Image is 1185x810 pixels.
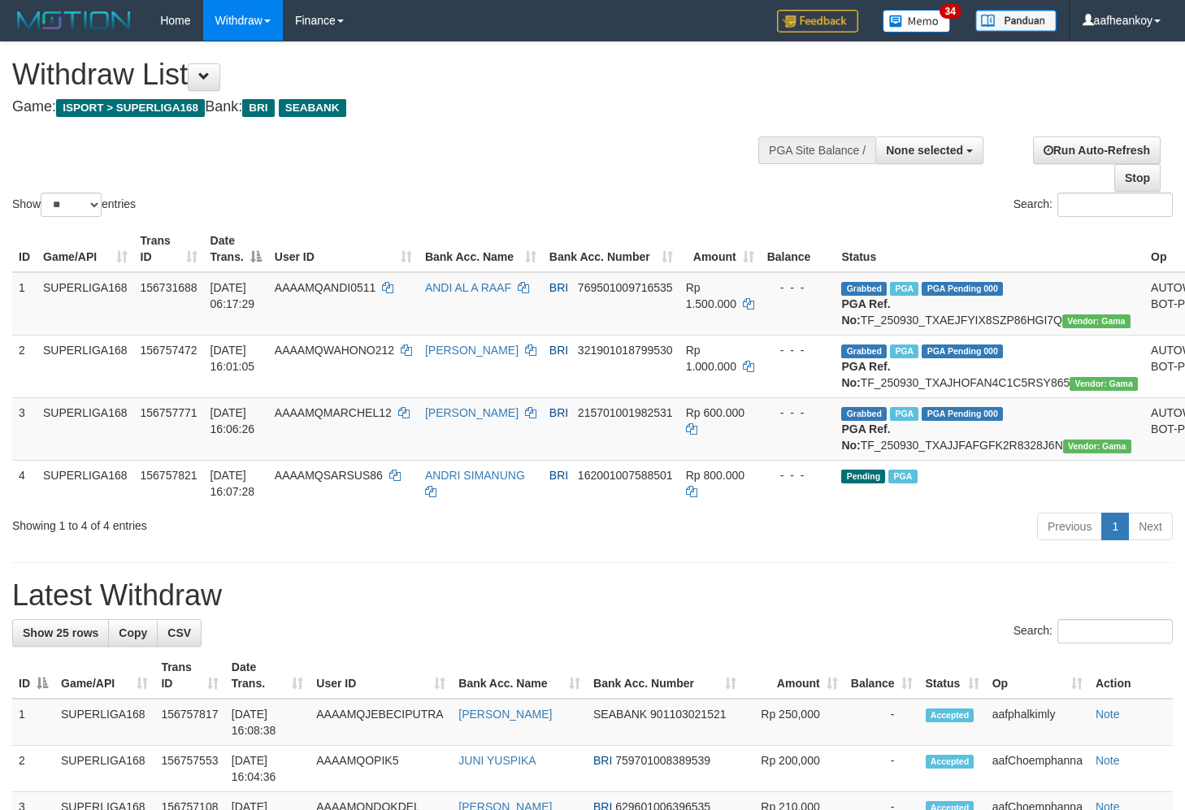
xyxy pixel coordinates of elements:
span: BRI [549,406,568,419]
td: [DATE] 16:08:38 [225,699,310,746]
span: Copy 759701008389539 to clipboard [615,754,710,767]
span: Grabbed [841,407,887,421]
a: [PERSON_NAME] [425,406,519,419]
span: Copy 321901018799530 to clipboard [578,344,673,357]
span: Rp 1.500.000 [686,281,736,310]
select: Showentries [41,193,102,217]
a: 1 [1101,513,1129,540]
td: 4 [12,460,37,506]
th: Status: activate to sort column ascending [919,652,986,699]
th: Bank Acc. Name: activate to sort column ascending [419,226,543,272]
td: 156757817 [154,699,224,746]
th: ID [12,226,37,272]
a: [PERSON_NAME] [425,344,519,357]
span: Vendor URL: https://trx31.1velocity.biz [1063,440,1131,453]
span: Copy 901103021521 to clipboard [650,708,726,721]
th: Bank Acc. Number: activate to sort column ascending [587,652,743,699]
td: - [844,699,919,746]
a: JUNI YUSPIKA [458,754,536,767]
td: TF_250930_TXAJJFAFGFK2R8328J6N [835,397,1144,460]
span: 156757472 [141,344,197,357]
span: [DATE] 06:17:29 [211,281,255,310]
input: Search: [1057,619,1173,643]
img: panduan.png [975,10,1057,32]
td: 3 [12,397,37,460]
span: 156731688 [141,281,197,294]
span: PGA Pending [922,407,1003,421]
span: 156757821 [141,469,197,482]
div: PGA Site Balance / [758,136,875,164]
td: SUPERLIGA168 [37,335,134,397]
a: [PERSON_NAME] [458,708,552,721]
span: Marked by aafheankoy [890,344,918,358]
h1: Latest Withdraw [12,579,1173,612]
span: Vendor URL: https://trx31.1velocity.biz [1070,377,1138,391]
div: - - - [767,467,829,483]
label: Search: [1014,619,1173,643]
td: AAAAMQJEBECIPUTRA [310,699,452,746]
span: Show 25 rows [23,626,98,639]
span: Marked by aafheankoy [888,470,917,483]
span: Marked by aafheankoy [890,407,918,421]
td: 2 [12,335,37,397]
div: Showing 1 to 4 of 4 entries [12,511,482,534]
span: 156757771 [141,406,197,419]
a: CSV [157,619,202,647]
th: Bank Acc. Number: activate to sort column ascending [543,226,679,272]
div: - - - [767,342,829,358]
span: Rp 600.000 [686,406,744,419]
span: 34 [940,4,961,19]
b: PGA Ref. No: [841,360,890,389]
span: None selected [886,144,963,157]
td: TF_250930_TXAEJFYIX8SZP86HGI7Q [835,272,1144,336]
th: Bank Acc. Name: activate to sort column ascending [452,652,587,699]
span: [DATE] 16:06:26 [211,406,255,435]
a: ANDI AL A RAAF [425,281,511,294]
span: ISPORT > SUPERLIGA168 [56,99,205,117]
a: Run Auto-Refresh [1033,136,1161,164]
span: Grabbed [841,282,887,296]
span: SEABANK [279,99,346,117]
td: TF_250930_TXAJHOFAN4C1C5RSY865 [835,335,1144,397]
span: Accepted [926,755,974,769]
span: AAAAMQANDI0511 [275,281,376,294]
th: Trans ID: activate to sort column ascending [134,226,204,272]
th: Amount: activate to sort column ascending [743,652,844,699]
img: Button%20Memo.svg [883,10,951,32]
a: Next [1128,513,1173,540]
h1: Withdraw List [12,58,774,91]
span: Marked by aafromsomean [890,282,918,296]
span: AAAAMQWAHONO212 [275,344,394,357]
a: Note [1096,754,1120,767]
a: Stop [1114,164,1161,192]
h4: Game: Bank: [12,99,774,115]
th: Amount: activate to sort column ascending [679,226,761,272]
span: PGA Pending [922,282,1003,296]
span: AAAAMQMARCHEL12 [275,406,392,419]
a: Copy [108,619,158,647]
a: Show 25 rows [12,619,109,647]
span: Copy [119,626,147,639]
span: [DATE] 16:01:05 [211,344,255,373]
span: Copy 769501009716535 to clipboard [578,281,673,294]
div: - - - [767,405,829,421]
span: BRI [593,754,612,767]
label: Search: [1014,193,1173,217]
th: Balance [761,226,836,272]
span: BRI [549,281,568,294]
th: User ID: activate to sort column ascending [310,652,452,699]
td: AAAAMQOPIK5 [310,746,452,792]
span: [DATE] 16:07:28 [211,469,255,498]
span: Vendor URL: https://trx31.1velocity.biz [1062,314,1131,328]
a: Previous [1037,513,1102,540]
td: SUPERLIGA168 [54,699,154,746]
td: SUPERLIGA168 [54,746,154,792]
th: Status [835,226,1144,272]
span: SEABANK [593,708,647,721]
th: Balance: activate to sort column ascending [844,652,919,699]
span: Copy 215701001982531 to clipboard [578,406,673,419]
b: PGA Ref. No: [841,422,890,452]
td: Rp 200,000 [743,746,844,792]
td: 2 [12,746,54,792]
th: Game/API: activate to sort column ascending [54,652,154,699]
